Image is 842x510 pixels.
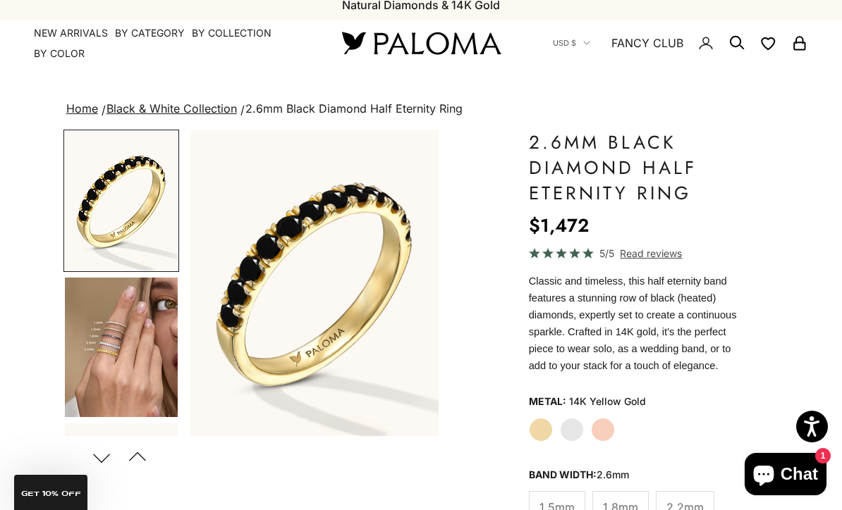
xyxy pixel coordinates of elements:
legend: Metal: [529,391,566,412]
nav: Primary navigation [34,26,308,61]
img: #YellowGold #WhiteGold #RoseGold [65,278,178,417]
div: GET 10% Off [14,475,87,510]
h1: 2.6mm Black Diamond Half Eternity Ring [529,130,744,206]
img: #YellowGold [190,130,439,436]
button: USD $ [553,37,590,49]
summary: By Collection [192,26,271,40]
a: Home [66,101,98,116]
sale-price: $1,472 [529,211,589,240]
a: 5/5 Read reviews [529,245,744,261]
inbox-online-store-chat: Shopify online store chat [740,453,831,499]
span: GET 10% Off [21,490,81,497]
img: #YellowGold [65,131,178,270]
legend: Band Width: [529,464,629,485]
span: USD $ [553,37,576,49]
nav: Secondary navigation [553,20,808,66]
summary: By Category [115,26,185,40]
span: Read reviews [620,245,682,261]
button: Go to item 4 [63,276,179,418]
a: NEW ARRIVALS [34,26,108,40]
a: Black & White Collection [106,101,237,116]
div: Item 1 of 21 [190,130,439,436]
a: FANCY CLUB [611,34,683,52]
variant-option-value: 2.6mm [597,468,629,480]
nav: breadcrumbs [63,99,779,119]
summary: By Color [34,46,85,61]
button: Go to item 1 [63,130,179,272]
variant-option-value: 14K Yellow Gold [569,391,646,412]
span: 5/5 [599,245,614,261]
span: 2.6mm Black Diamond Half Eternity Ring [245,101,463,116]
span: Classic and timeless, this half eternity band features a stunning row of black (heated) diamonds,... [529,275,737,371]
